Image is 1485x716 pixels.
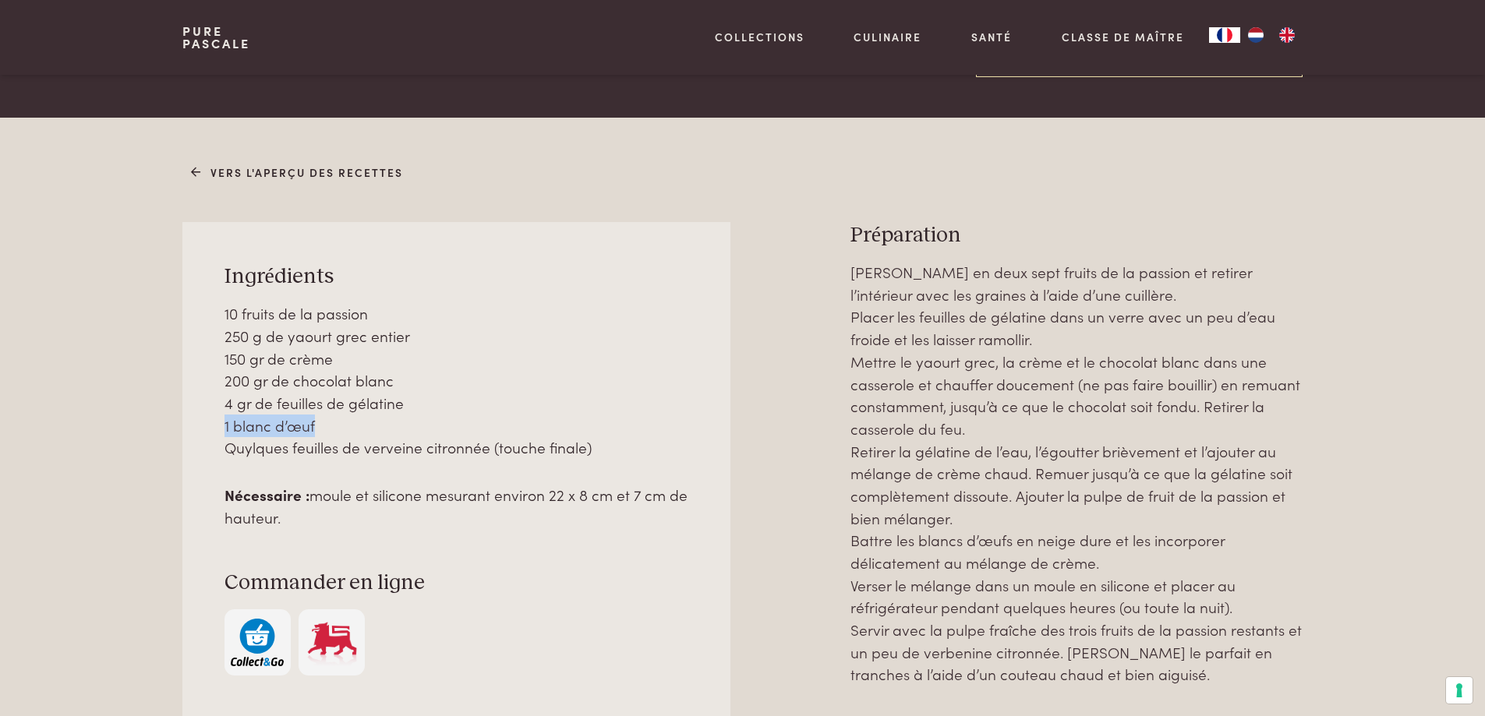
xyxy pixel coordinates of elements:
[850,222,1303,249] h3: Préparation
[182,25,250,50] a: PurePascale
[225,266,334,287] span: Ingrédients
[1209,27,1240,43] div: Language
[1446,677,1473,704] button: Vos préférences en matière de consentement pour les technologies de suivi
[1062,29,1184,45] a: Classe de maître
[850,261,1303,686] p: [PERSON_NAME] en deux sept fruits de la passion et retirer l’intérieur avec les graines à l’aide ...
[191,164,403,181] a: Vers l'aperçu des recettes
[715,29,804,45] a: Collections
[1240,27,1271,43] a: NL
[854,29,921,45] a: Culinaire
[1209,27,1240,43] a: FR
[225,570,689,597] h3: Commander en ligne
[225,484,689,528] p: moule et silicone mesurant environ 22 x 8 cm et 7 cm de hauteur.
[225,302,689,459] p: 10 fruits de la passion 250 g de yaourt grec entier 150 gr de crème 200 gr de chocolat blanc 4 gr...
[231,619,284,666] img: c308188babc36a3a401bcb5cb7e020f4d5ab42f7cacd8327e500463a43eeb86c.svg
[1209,27,1303,43] aside: Language selected: Français
[1271,27,1303,43] a: EN
[306,619,359,666] img: Delhaize
[225,484,309,505] strong: Nécessaire :
[971,29,1012,45] a: Santé
[1240,27,1303,43] ul: Language list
